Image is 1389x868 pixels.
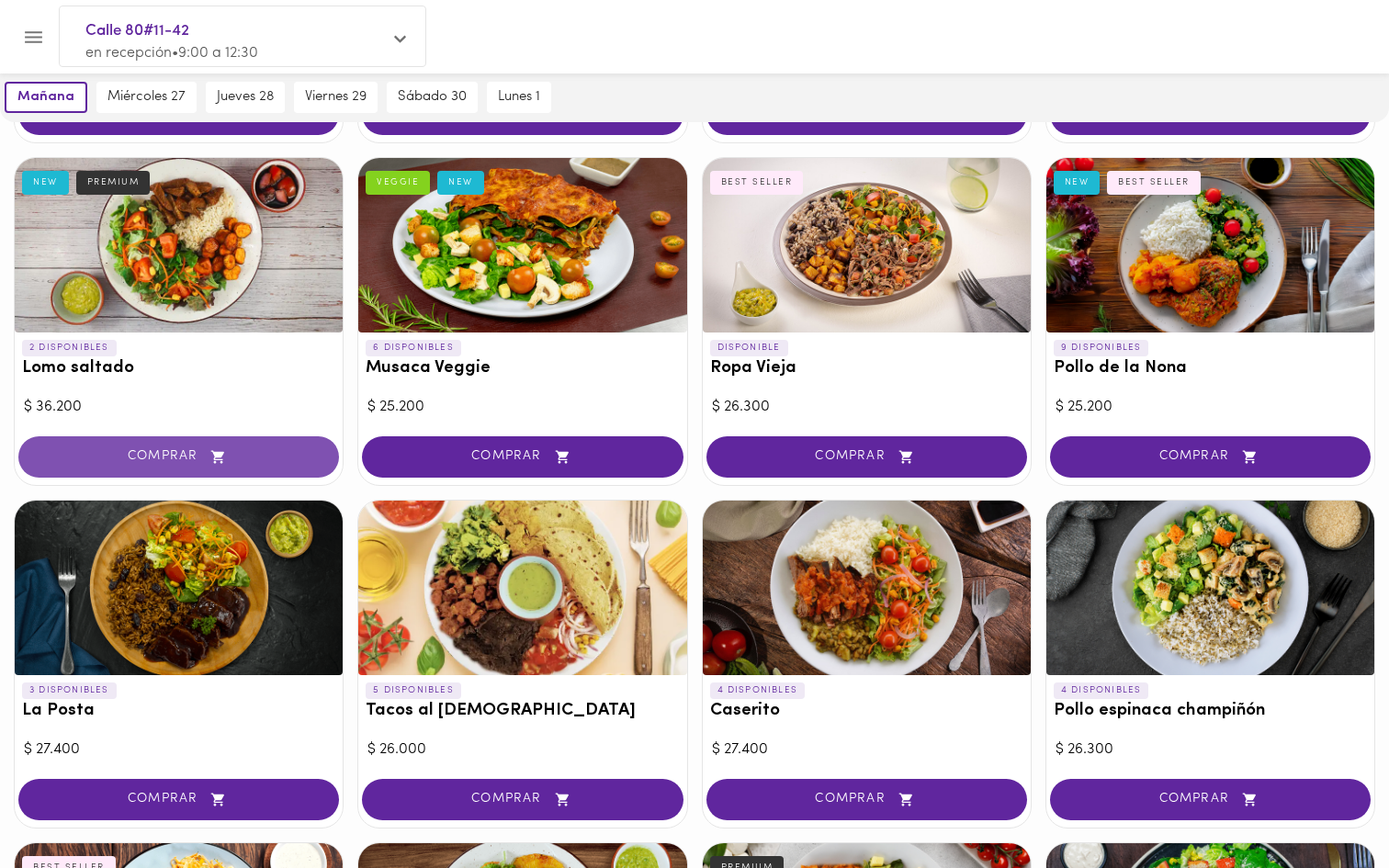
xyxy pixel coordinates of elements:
span: COMPRAR [41,449,316,465]
span: COMPRAR [385,792,660,807]
span: mañana [17,89,74,106]
div: NEW [1054,171,1101,195]
p: 9 DISPONIBLES [1054,340,1149,356]
div: Pollo de la Nona [1046,158,1374,333]
div: PREMIUM [76,171,151,195]
span: COMPRAR [1073,449,1348,465]
p: 2 DISPONIBLES [22,340,117,356]
div: BEST SELLER [710,171,804,195]
div: Caserito [703,501,1031,675]
div: $ 36.200 [24,397,333,418]
div: Tacos al Pastor [358,501,686,675]
div: BEST SELLER [1107,171,1201,195]
button: COMPRAR [1050,779,1371,820]
button: viernes 29 [294,82,378,113]
span: sábado 30 [398,89,467,106]
h3: Musaca Veggie [366,359,679,378]
div: $ 25.200 [367,397,677,418]
span: COMPRAR [729,449,1004,465]
button: lunes 1 [487,82,551,113]
span: COMPRAR [1073,792,1348,807]
div: VEGGIE [366,171,430,195]
div: Musaca Veggie [358,158,686,333]
div: La Posta [15,501,343,675]
h3: La Posta [22,702,335,721]
h3: Lomo saltado [22,359,335,378]
div: $ 26.000 [367,739,677,761]
button: jueves 28 [206,82,285,113]
span: Calle 80#11-42 [85,19,381,43]
div: Pollo espinaca champiñón [1046,501,1374,675]
h3: Pollo espinaca champiñón [1054,702,1367,721]
div: $ 26.300 [712,397,1022,418]
span: COMPRAR [385,449,660,465]
h3: Pollo de la Nona [1054,359,1367,378]
span: COMPRAR [41,792,316,807]
div: Ropa Vieja [703,158,1031,333]
button: COMPRAR [18,779,339,820]
button: Menu [11,15,56,60]
span: jueves 28 [217,89,274,106]
div: $ 27.400 [712,739,1022,761]
p: 4 DISPONIBLES [710,682,806,699]
iframe: Messagebird Livechat Widget [1282,761,1371,850]
button: sábado 30 [387,82,478,113]
p: 3 DISPONIBLES [22,682,117,699]
button: COMPRAR [362,436,683,478]
button: COMPRAR [362,779,683,820]
h3: Ropa Vieja [710,359,1023,378]
span: lunes 1 [498,89,540,106]
div: $ 25.200 [1056,397,1365,418]
span: viernes 29 [305,89,367,106]
button: mañana [5,82,87,113]
p: DISPONIBLE [710,340,788,356]
span: COMPRAR [729,792,1004,807]
h3: Caserito [710,702,1023,721]
button: COMPRAR [706,779,1027,820]
button: miércoles 27 [96,82,197,113]
p: 5 DISPONIBLES [366,682,461,699]
span: miércoles 27 [107,89,186,106]
div: NEW [437,171,484,195]
div: $ 27.400 [24,739,333,761]
span: en recepción • 9:00 a 12:30 [85,46,258,61]
div: NEW [22,171,69,195]
button: COMPRAR [1050,436,1371,478]
div: Lomo saltado [15,158,343,333]
button: COMPRAR [18,436,339,478]
p: 6 DISPONIBLES [366,340,461,356]
button: COMPRAR [706,436,1027,478]
div: $ 26.300 [1056,739,1365,761]
p: 4 DISPONIBLES [1054,682,1149,699]
h3: Tacos al [DEMOGRAPHIC_DATA] [366,702,679,721]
